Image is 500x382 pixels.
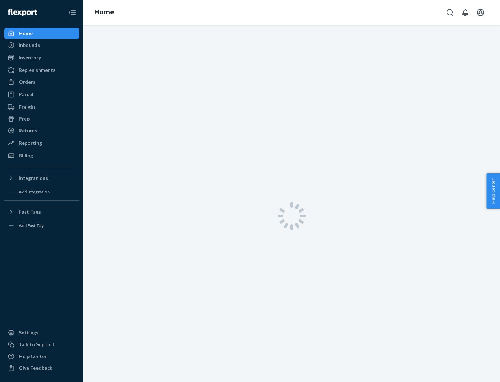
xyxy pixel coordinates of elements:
div: Inventory [19,54,41,61]
div: Returns [19,127,37,134]
button: Give Feedback [4,363,79,374]
a: Freight [4,101,79,113]
div: Fast Tags [19,208,41,215]
div: Add Fast Tag [19,223,44,229]
button: Close Navigation [65,6,79,19]
button: Open Search Box [443,6,457,19]
a: Home [94,8,114,16]
ol: breadcrumbs [89,2,120,23]
a: Replenishments [4,65,79,76]
a: Parcel [4,89,79,100]
div: Parcel [19,91,33,98]
a: Add Integration [4,186,79,198]
div: Replenishments [19,67,56,74]
a: Prep [4,113,79,124]
a: Orders [4,76,79,88]
a: Add Fast Tag [4,220,79,231]
button: Open account menu [474,6,487,19]
div: Freight [19,103,36,110]
a: Billing [4,150,79,161]
a: Inventory [4,52,79,63]
a: Home [4,28,79,39]
a: Settings [4,327,79,338]
img: Flexport logo [8,9,37,16]
div: Reporting [19,140,42,147]
div: Home [19,30,33,37]
button: Help Center [486,173,500,209]
div: Talk to Support [19,341,55,348]
div: Billing [19,152,33,159]
div: Help Center [19,353,47,360]
div: Settings [19,329,39,336]
div: Prep [19,115,30,122]
a: Reporting [4,138,79,149]
a: Returns [4,125,79,136]
div: Give Feedback [19,365,52,372]
a: Talk to Support [4,339,79,350]
a: Help Center [4,351,79,362]
button: Integrations [4,173,79,184]
div: Add Integration [19,189,50,195]
a: Inbounds [4,40,79,51]
button: Open notifications [458,6,472,19]
div: Inbounds [19,42,40,49]
div: Integrations [19,175,48,182]
button: Fast Tags [4,206,79,217]
div: Orders [19,78,35,85]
